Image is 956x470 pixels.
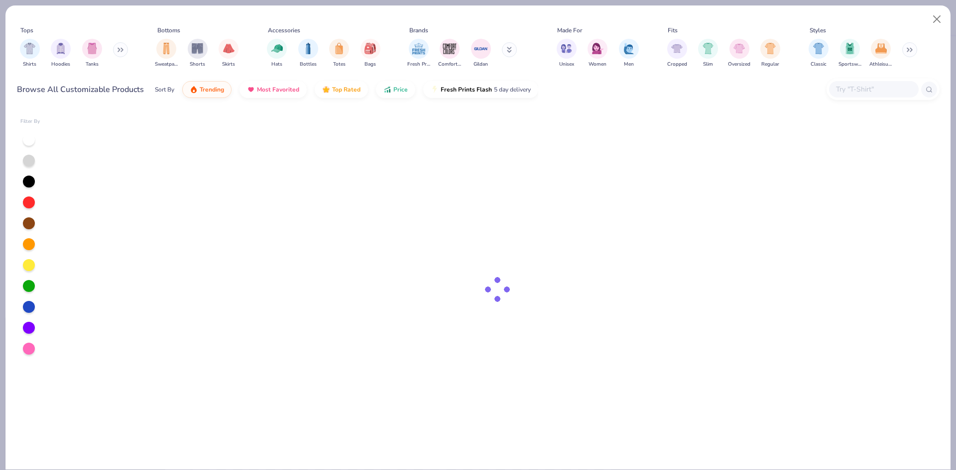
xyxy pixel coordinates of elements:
[20,39,40,68] div: filter for Shirts
[619,39,639,68] div: filter for Men
[86,61,99,68] span: Tanks
[190,86,198,94] img: trending.gif
[51,39,71,68] button: filter button
[334,43,345,54] img: Totes Image
[190,61,205,68] span: Shorts
[438,61,461,68] span: Comfort Colors
[494,84,531,95] span: 5 day delivery
[360,39,380,68] div: filter for Bags
[333,61,346,68] span: Totes
[474,41,488,56] img: Gildan Image
[667,61,687,68] span: Cropped
[668,26,678,35] div: Fits
[703,43,714,54] img: Slim Image
[765,43,776,54] img: Regular Image
[298,39,318,68] div: filter for Bottles
[667,39,687,68] div: filter for Cropped
[869,39,892,68] button: filter button
[438,39,461,68] div: filter for Comfort Colors
[810,26,826,35] div: Styles
[315,81,368,98] button: Top Rated
[728,39,750,68] button: filter button
[157,26,180,35] div: Bottoms
[393,86,408,94] span: Price
[55,43,66,54] img: Hoodies Image
[838,39,861,68] div: filter for Sportswear
[200,86,224,94] span: Trending
[728,39,750,68] div: filter for Oversized
[431,86,439,94] img: flash.gif
[409,26,428,35] div: Brands
[407,39,430,68] div: filter for Fresh Prints
[809,39,829,68] div: filter for Classic
[423,81,538,98] button: Fresh Prints Flash5 day delivery
[219,39,239,68] button: filter button
[360,39,380,68] button: filter button
[188,39,208,68] div: filter for Shorts
[322,86,330,94] img: TopRated.gif
[557,39,577,68] button: filter button
[667,39,687,68] button: filter button
[376,81,415,98] button: Price
[155,39,178,68] button: filter button
[869,39,892,68] div: filter for Athleisure
[303,43,314,54] img: Bottles Image
[20,26,33,35] div: Tops
[192,43,203,54] img: Shorts Image
[329,39,349,68] div: filter for Totes
[268,26,300,35] div: Accessories
[20,118,40,125] div: Filter By
[51,39,71,68] div: filter for Hoodies
[441,86,492,94] span: Fresh Prints Flash
[267,39,287,68] button: filter button
[588,39,607,68] div: filter for Women
[561,43,572,54] img: Unisex Image
[838,39,861,68] button: filter button
[23,61,36,68] span: Shirts
[733,43,745,54] img: Oversized Image
[875,43,887,54] img: Athleisure Image
[557,39,577,68] div: filter for Unisex
[813,43,825,54] img: Classic Image
[589,61,606,68] span: Women
[219,39,239,68] div: filter for Skirts
[760,39,780,68] button: filter button
[364,43,375,54] img: Bags Image
[87,43,98,54] img: Tanks Image
[155,61,178,68] span: Sweatpants
[557,26,582,35] div: Made For
[298,39,318,68] button: filter button
[869,61,892,68] span: Athleisure
[728,61,750,68] span: Oversized
[835,84,912,95] input: Try "T-Shirt"
[407,61,430,68] span: Fresh Prints
[471,39,491,68] div: filter for Gildan
[761,61,779,68] span: Regular
[624,61,634,68] span: Men
[247,86,255,94] img: most_fav.gif
[471,39,491,68] button: filter button
[442,41,457,56] img: Comfort Colors Image
[364,61,376,68] span: Bags
[619,39,639,68] button: filter button
[928,10,947,29] button: Close
[844,43,855,54] img: Sportswear Image
[223,43,235,54] img: Skirts Image
[760,39,780,68] div: filter for Regular
[698,39,718,68] div: filter for Slim
[271,43,283,54] img: Hats Image
[17,84,144,95] div: Browse All Customizable Products
[698,39,718,68] button: filter button
[329,39,349,68] button: filter button
[161,43,172,54] img: Sweatpants Image
[24,43,35,54] img: Shirts Image
[623,43,634,54] img: Men Image
[82,39,102,68] button: filter button
[671,43,683,54] img: Cropped Image
[703,61,713,68] span: Slim
[239,81,307,98] button: Most Favorited
[811,61,827,68] span: Classic
[182,81,232,98] button: Trending
[267,39,287,68] div: filter for Hats
[188,39,208,68] button: filter button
